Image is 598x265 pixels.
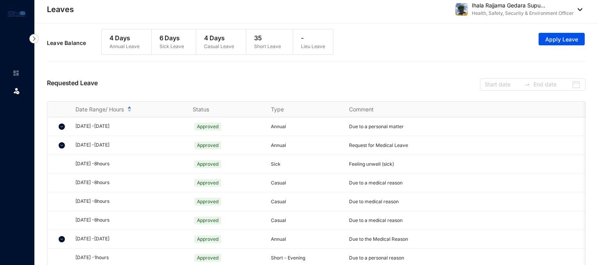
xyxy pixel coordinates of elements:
[194,179,221,187] span: Approved
[75,217,183,224] div: [DATE] - 8 hours
[271,198,340,206] p: Casual
[194,198,221,206] span: Approved
[59,124,65,130] img: chevron-down.5dccb45ca3e6429452e9960b4a33955c.svg
[204,43,234,50] p: Casual Leave
[29,34,39,43] img: nav-icon-right.af6afadce00d159da59955279c43614e.svg
[524,81,530,88] span: swap-right
[349,142,408,148] span: Request for Medical Leave
[534,80,570,89] input: End date
[271,123,340,131] p: Annual
[194,160,221,168] span: Approved
[75,123,183,130] div: [DATE] - [DATE]
[271,254,340,262] p: Short - Evening
[271,235,340,243] p: Annual
[485,80,521,89] input: Start date
[109,33,140,43] p: 4 Days
[301,33,325,43] p: -
[13,87,20,95] img: leave.99b8a76c7fa76a53782d.svg
[524,81,530,88] span: to
[349,161,394,167] span: Feeling unwell (sick)
[349,236,408,242] span: Due to the Medical Reason
[271,217,340,224] p: Casual
[75,179,183,186] div: [DATE] - 8 hours
[261,102,340,117] th: Type
[194,235,221,243] span: Approved
[271,179,340,187] p: Casual
[75,198,183,205] div: [DATE] - 8 hours
[75,106,124,113] span: Date Range/ Hours
[59,236,65,242] img: chevron-down.5dccb45ca3e6429452e9960b4a33955c.svg
[75,235,183,243] div: [DATE] - [DATE]
[545,36,578,43] span: Apply Leave
[472,9,574,17] p: Health, Safety, Security & Environment Officer
[349,217,403,223] span: Due to a medical reason
[194,254,221,262] span: Approved
[183,102,261,117] th: Status
[47,4,74,15] p: Leaves
[472,2,574,9] p: Ihala Rajjama Gedara Supu...
[6,65,25,81] li: Home
[204,33,234,43] p: 4 Days
[109,43,140,50] p: Annual Leave
[47,78,98,91] p: Requested Leave
[159,33,184,43] p: 6 Days
[75,141,183,149] div: [DATE] - [DATE]
[59,142,65,149] img: chevron-down.5dccb45ca3e6429452e9960b4a33955c.svg
[349,180,403,186] span: Due to a medical reason
[254,33,281,43] p: 35
[8,9,25,18] img: logo
[254,43,281,50] p: Short Leave
[349,124,404,129] span: Due to a personal matter
[194,217,221,224] span: Approved
[13,70,20,77] img: home-unselected.a29eae3204392db15eaf.svg
[340,102,418,117] th: Comment
[75,160,183,168] div: [DATE] - 8 hours
[194,141,221,149] span: Approved
[455,3,468,16] img: file-1740898491306_528f5514-e393-46a8-abe0-f02cd7a6b571
[349,199,399,204] span: Due to medical reason
[47,39,101,47] p: Leave Balance
[194,123,221,131] span: Approved
[271,160,340,168] p: Sick
[75,254,183,261] div: [DATE] - 1 hours
[574,8,582,11] img: dropdown-black.8e83cc76930a90b1a4fdb6d089b7bf3a.svg
[349,255,404,261] span: Due to a personal reason
[159,43,184,50] p: Sick Leave
[271,141,340,149] p: Annual
[539,33,585,45] button: Apply Leave
[301,43,325,50] p: Lieu Leave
